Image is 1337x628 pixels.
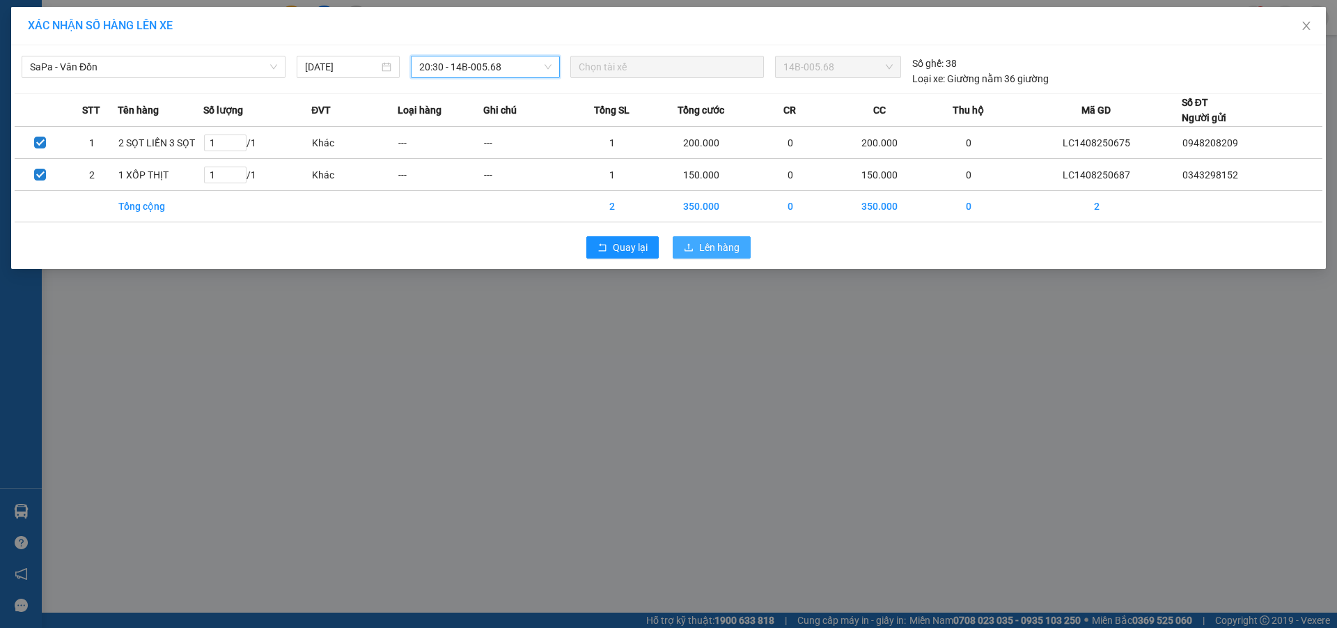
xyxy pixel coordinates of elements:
[66,159,118,191] td: 2
[483,127,569,159] td: ---
[28,19,173,32] span: XÁC NHẬN SỐ HÀNG LÊN XE
[655,127,747,159] td: 200.000
[1012,191,1182,222] td: 2
[912,56,944,71] span: Số ghế:
[783,56,892,77] span: 14B-005.68
[655,159,747,191] td: 150.000
[30,56,277,77] span: SaPa - Vân Đồn
[203,159,311,191] td: / 1
[912,56,957,71] div: 38
[1012,159,1182,191] td: LC1408250687
[747,191,833,222] td: 0
[926,191,1012,222] td: 0
[1081,102,1111,118] span: Mã GD
[912,71,945,86] span: Loại xe:
[586,236,659,259] button: rollbackQuay lại
[311,127,397,159] td: Khác
[311,159,397,191] td: Khác
[834,191,926,222] td: 350.000
[118,102,159,118] span: Tên hàng
[1182,137,1238,148] span: 0948208209
[926,159,1012,191] td: 0
[569,127,655,159] td: 1
[834,127,926,159] td: 200.000
[873,102,886,118] span: CC
[1287,7,1326,46] button: Close
[673,236,751,259] button: uploadLên hàng
[912,71,1049,86] div: Giường nằm 36 giường
[305,59,379,75] input: 14/08/2025
[483,159,569,191] td: ---
[398,127,483,159] td: ---
[953,102,984,118] span: Thu hộ
[483,102,517,118] span: Ghi chú
[569,191,655,222] td: 2
[203,127,311,159] td: / 1
[699,240,740,255] span: Lên hàng
[398,159,483,191] td: ---
[311,102,331,118] span: ĐVT
[783,102,796,118] span: CR
[1301,20,1312,31] span: close
[655,191,747,222] td: 350.000
[398,102,441,118] span: Loại hàng
[82,102,100,118] span: STT
[684,243,694,254] span: upload
[747,127,833,159] td: 0
[1012,127,1182,159] td: LC1408250675
[747,159,833,191] td: 0
[926,127,1012,159] td: 0
[1182,169,1238,181] span: 0343298152
[834,159,926,191] td: 150.000
[203,102,243,118] span: Số lượng
[613,240,648,255] span: Quay lại
[66,127,118,159] td: 1
[118,159,203,191] td: 1 XỐP THỊT
[419,56,552,77] span: 20:30 - 14B-005.68
[1182,95,1226,125] div: Số ĐT Người gửi
[594,102,630,118] span: Tổng SL
[569,159,655,191] td: 1
[678,102,724,118] span: Tổng cước
[118,191,203,222] td: Tổng cộng
[597,243,607,254] span: rollback
[118,127,203,159] td: 2 SỌT LIỀN 3 SỌT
